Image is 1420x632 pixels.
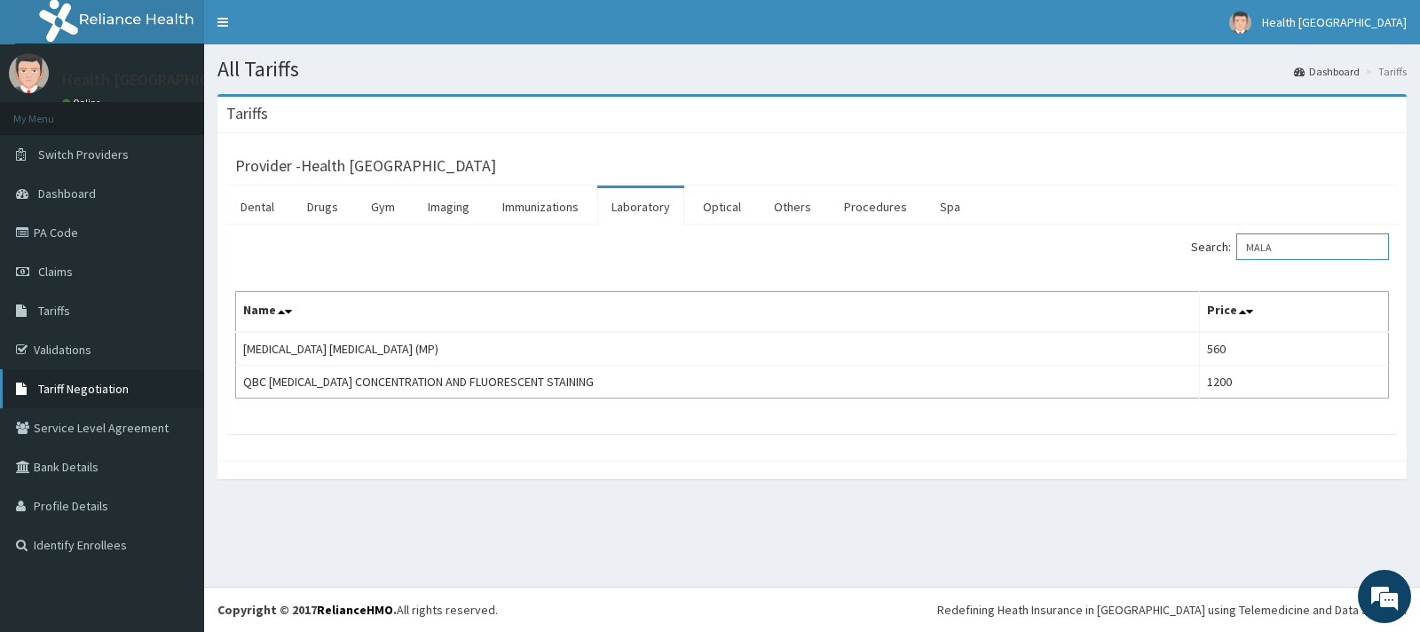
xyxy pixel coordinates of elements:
[1294,64,1360,79] a: Dashboard
[689,188,755,225] a: Optical
[236,292,1200,333] th: Name
[103,198,245,377] span: We're online!
[217,58,1407,81] h1: All Tariffs
[1361,64,1407,79] li: Tariffs
[217,602,397,618] strong: Copyright © 2017 .
[926,188,974,225] a: Spa
[830,188,921,225] a: Procedures
[38,146,129,162] span: Switch Providers
[38,303,70,319] span: Tariffs
[1229,12,1251,34] img: User Image
[38,381,129,397] span: Tariff Negotiation
[1236,233,1389,260] input: Search:
[38,186,96,201] span: Dashboard
[226,188,288,225] a: Dental
[226,106,268,122] h3: Tariffs
[1199,366,1388,399] td: 1200
[9,53,49,93] img: User Image
[1191,233,1389,260] label: Search:
[1199,332,1388,366] td: 560
[291,9,334,51] div: Minimize live chat window
[236,366,1200,399] td: QBC [MEDICAL_DATA] CONCENTRATION AND FLUORESCENT STAINING
[236,332,1200,366] td: [MEDICAL_DATA] [MEDICAL_DATA] (MP)
[38,264,73,280] span: Claims
[1262,14,1407,30] span: Health [GEOGRAPHIC_DATA]
[33,89,72,133] img: d_794563401_company_1708531726252_794563401
[204,587,1420,632] footer: All rights reserved.
[9,433,338,495] textarea: Type your message and hit 'Enter'
[235,158,496,174] h3: Provider - Health [GEOGRAPHIC_DATA]
[62,97,105,109] a: Online
[414,188,484,225] a: Imaging
[357,188,409,225] a: Gym
[597,188,684,225] a: Laboratory
[317,602,393,618] a: RelianceHMO
[62,72,260,88] p: Health [GEOGRAPHIC_DATA]
[1199,292,1388,333] th: Price
[92,99,298,122] div: Chat with us now
[293,188,352,225] a: Drugs
[937,601,1407,619] div: Redefining Heath Insurance in [GEOGRAPHIC_DATA] using Telemedicine and Data Science!
[760,188,825,225] a: Others
[488,188,593,225] a: Immunizations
